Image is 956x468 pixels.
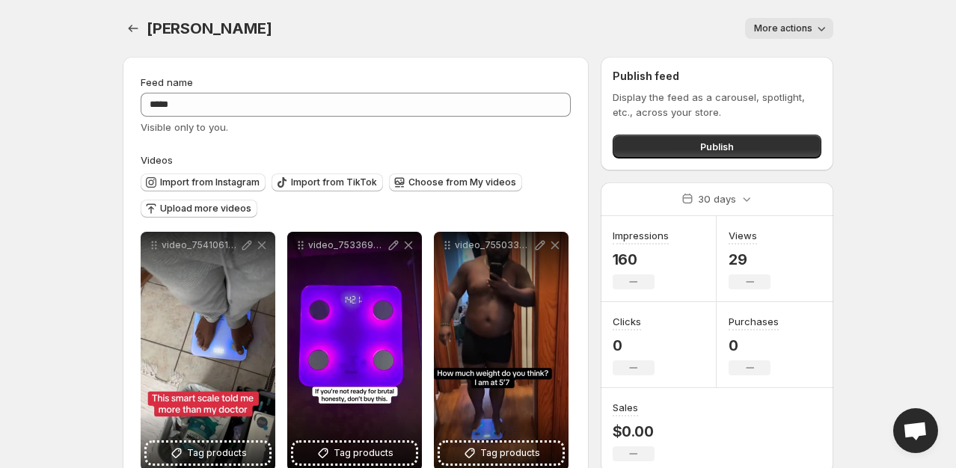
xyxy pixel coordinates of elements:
span: Upload more videos [160,203,251,215]
span: Tag products [334,446,393,461]
span: Visible only to you. [141,121,228,133]
button: More actions [745,18,833,39]
span: Publish [700,139,734,154]
p: video_7533699125666204941 [308,239,386,251]
span: More actions [754,22,812,34]
button: Choose from My videos [389,173,522,191]
h3: Sales [613,400,638,415]
p: 29 [729,250,770,268]
h3: Views [729,228,757,243]
button: Upload more videos [141,200,257,218]
span: Videos [141,154,173,166]
button: Tag products [147,443,269,464]
h3: Impressions [613,228,669,243]
span: Import from Instagram [160,176,260,188]
button: Tag products [440,443,563,464]
p: $0.00 [613,422,655,440]
p: video_7550333262523157790 [455,239,533,251]
span: Tag products [480,446,540,461]
span: [PERSON_NAME] [147,19,272,37]
p: 0 [729,336,779,354]
button: Tag products [293,443,416,464]
p: video_7541061050288966943 [162,239,239,251]
p: 0 [613,336,655,354]
h3: Clicks [613,314,641,329]
button: Import from Instagram [141,173,266,191]
h3: Purchases [729,314,779,329]
p: 160 [613,250,669,268]
div: Open chat [893,408,938,453]
button: Publish [613,135,821,158]
h2: Publish feed [613,69,821,84]
span: Import from TikTok [291,176,377,188]
button: Settings [123,18,144,39]
span: Tag products [187,446,247,461]
p: 30 days [698,191,736,206]
span: Feed name [141,76,193,88]
span: Choose from My videos [408,176,516,188]
p: Display the feed as a carousel, spotlight, etc., across your store. [613,90,821,120]
button: Import from TikTok [272,173,383,191]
